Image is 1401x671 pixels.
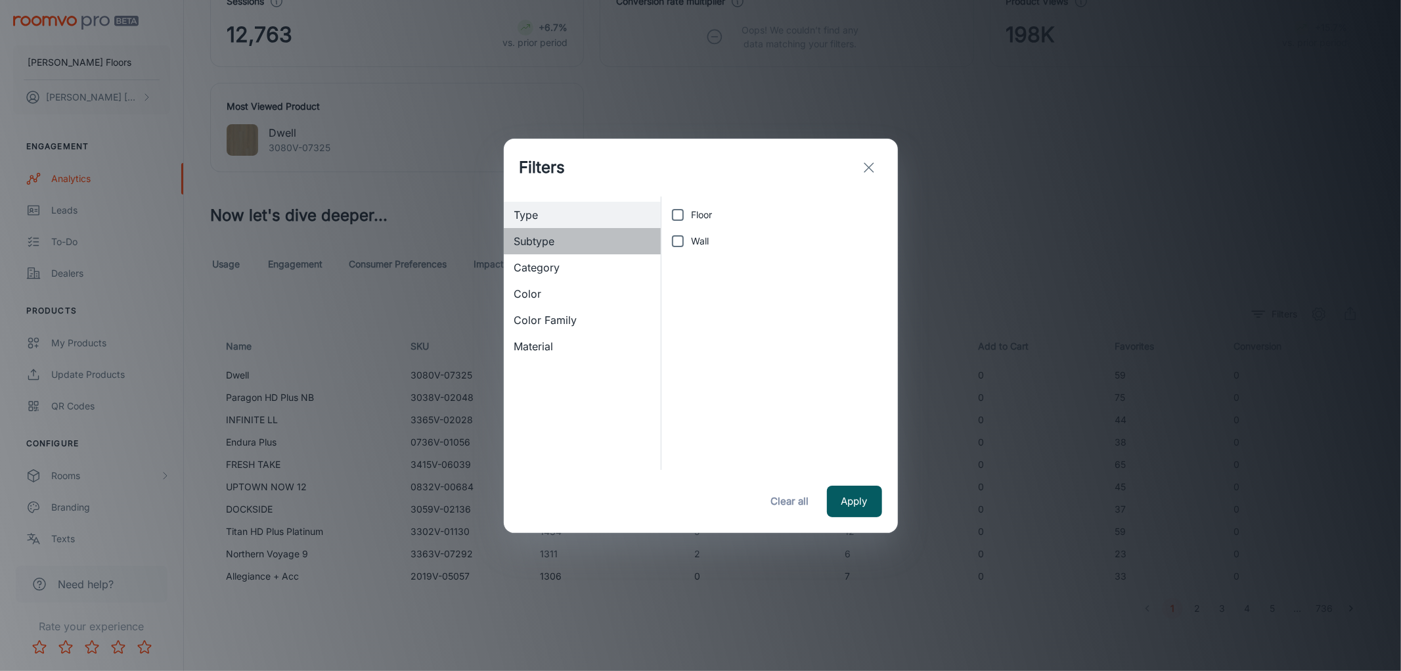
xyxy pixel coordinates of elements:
div: Category [504,254,661,281]
span: Material [514,338,651,354]
span: Floor [691,208,712,222]
div: Color Family [504,307,661,333]
span: Type [514,207,651,223]
button: Apply [827,486,882,517]
div: Material [504,333,661,359]
div: Type [504,202,661,228]
div: Subtype [504,228,661,254]
span: Wall [691,234,709,248]
span: Color [514,286,651,302]
span: Color Family [514,312,651,328]
button: exit [856,154,882,181]
h1: Filters [520,156,566,179]
div: Color [504,281,661,307]
button: Clear all [764,486,816,517]
span: Subtype [514,233,651,249]
span: Category [514,260,651,275]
